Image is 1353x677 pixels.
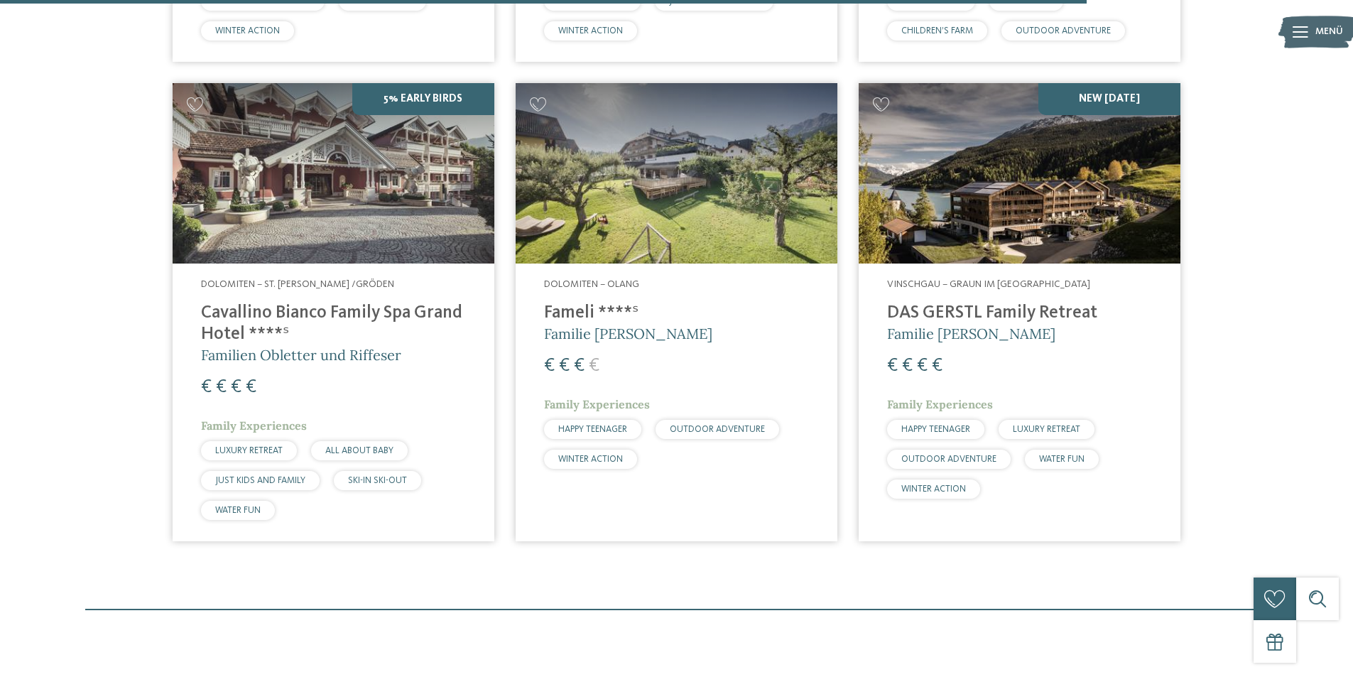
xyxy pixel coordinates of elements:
[887,303,1152,324] h4: DAS GERSTL Family Retreat
[1039,455,1085,464] span: WATER FUN
[246,378,256,396] span: €
[887,357,898,375] span: €
[216,378,227,396] span: €
[902,357,913,375] span: €
[559,357,570,375] span: €
[917,357,928,375] span: €
[201,303,466,345] h4: Cavallino Bianco Family Spa Grand Hotel ****ˢ
[901,455,996,464] span: OUTDOOR ADVENTURE
[589,357,599,375] span: €
[516,83,837,264] img: Familienhotels gesucht? Hier findet ihr die besten!
[859,83,1180,541] a: Familienhotels gesucht? Hier findet ihr die besten! NEW [DATE] Vinschgau – Graun im [GEOGRAPHIC_D...
[173,83,494,541] a: Familienhotels gesucht? Hier findet ihr die besten! 5% Early Birds Dolomiten – St. [PERSON_NAME] ...
[670,425,765,434] span: OUTDOOR ADVENTURE
[201,346,401,364] span: Familien Obletter und Riffeser
[215,446,283,455] span: LUXURY RETREAT
[544,279,639,289] span: Dolomiten – Olang
[1016,26,1111,36] span: OUTDOOR ADVENTURE
[901,26,973,36] span: CHILDREN’S FARM
[215,26,280,36] span: WINTER ACTION
[558,455,623,464] span: WINTER ACTION
[348,476,407,485] span: SKI-IN SKI-OUT
[201,418,307,433] span: Family Experiences
[544,325,712,342] span: Familie [PERSON_NAME]
[325,446,393,455] span: ALL ABOUT BABY
[516,83,837,541] a: Familienhotels gesucht? Hier findet ihr die besten! Dolomiten – Olang Fameli ****ˢ Familie [PERSO...
[887,279,1090,289] span: Vinschgau – Graun im [GEOGRAPHIC_DATA]
[558,26,623,36] span: WINTER ACTION
[887,325,1055,342] span: Familie [PERSON_NAME]
[932,357,942,375] span: €
[201,378,212,396] span: €
[901,425,970,434] span: HAPPY TEENAGER
[1013,425,1080,434] span: LUXURY RETREAT
[544,357,555,375] span: €
[215,476,305,485] span: JUST KIDS AND FAMILY
[231,378,241,396] span: €
[544,397,650,411] span: Family Experiences
[859,83,1180,264] img: Familienhotels gesucht? Hier findet ihr die besten!
[574,357,585,375] span: €
[173,83,494,264] img: Family Spa Grand Hotel Cavallino Bianco ****ˢ
[215,506,261,515] span: WATER FUN
[901,484,966,494] span: WINTER ACTION
[558,425,627,434] span: HAPPY TEENAGER
[887,397,993,411] span: Family Experiences
[201,279,394,289] span: Dolomiten – St. [PERSON_NAME] /Gröden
